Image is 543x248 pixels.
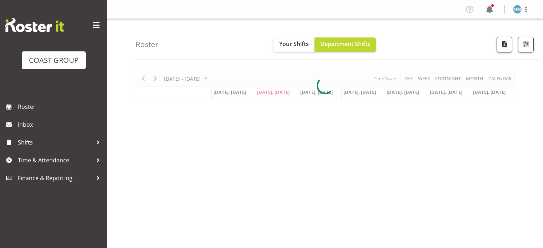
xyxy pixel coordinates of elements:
[513,5,522,14] img: matthew-mcfarlane259.jpg
[315,37,376,52] button: Department Shifts
[518,37,534,52] button: Filter Shifts
[320,40,370,48] span: Department Shifts
[18,119,104,130] span: Inbox
[273,37,315,52] button: Your Shifts
[279,40,309,48] span: Your Shifts
[29,55,79,66] div: COAST GROUP
[136,40,159,49] h4: Roster
[18,155,93,166] span: Time & Attendance
[18,101,104,112] span: Roster
[497,37,512,52] button: Download a PDF of the roster according to the set date range.
[18,173,93,183] span: Finance & Reporting
[18,137,93,148] span: Shifts
[5,18,64,32] img: Rosterit website logo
